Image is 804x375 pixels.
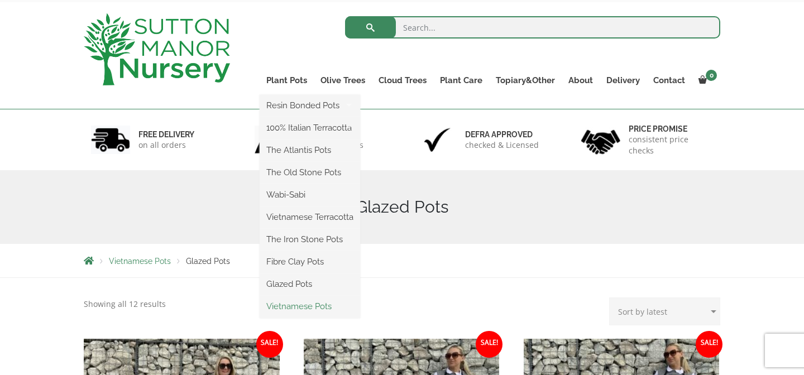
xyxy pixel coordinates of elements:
a: Contact [647,73,692,88]
a: Wabi-Sabi [260,186,360,203]
p: checked & Licensed [465,140,539,151]
a: The Old Stone Pots [260,164,360,181]
h6: Price promise [629,124,714,134]
a: Vietnamese Pots [109,257,171,266]
a: The Atlantis Pots [260,142,360,158]
a: Vietnamese Pots [260,298,360,315]
a: 0 [692,73,720,88]
h6: Defra approved [465,129,539,140]
a: Delivery [600,73,647,88]
img: 1.jpg [91,126,130,154]
select: Shop order [609,297,720,325]
a: About [562,73,600,88]
a: Topiary&Other [489,73,562,88]
a: Fibre Clay Pots [260,253,360,270]
a: Glazed Pots [260,276,360,292]
p: Showing all 12 results [84,297,166,311]
a: Cloud Trees [372,73,433,88]
span: Glazed Pots [186,257,230,266]
a: Olive Trees [314,73,372,88]
a: Vietnamese Terracotta [260,209,360,225]
p: on all orders [138,140,194,151]
h6: FREE DELIVERY [138,129,194,140]
p: consistent price checks [629,134,714,156]
img: 2.jpg [255,126,294,154]
a: Plant Pots [260,73,314,88]
nav: Breadcrumbs [84,256,720,265]
span: Sale! [256,331,283,358]
img: 3.jpg [418,126,457,154]
input: Search... [345,16,721,39]
a: 100% Italian Terracotta [260,119,360,136]
span: Sale! [476,331,502,358]
span: 0 [706,70,717,81]
img: logo [84,13,230,85]
a: Resin Bonded Pots [260,97,360,114]
span: Sale! [696,331,722,358]
img: 4.jpg [581,123,620,157]
a: Plant Care [433,73,489,88]
a: The Iron Stone Pots [260,231,360,248]
h1: Glazed Pots [84,197,720,217]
